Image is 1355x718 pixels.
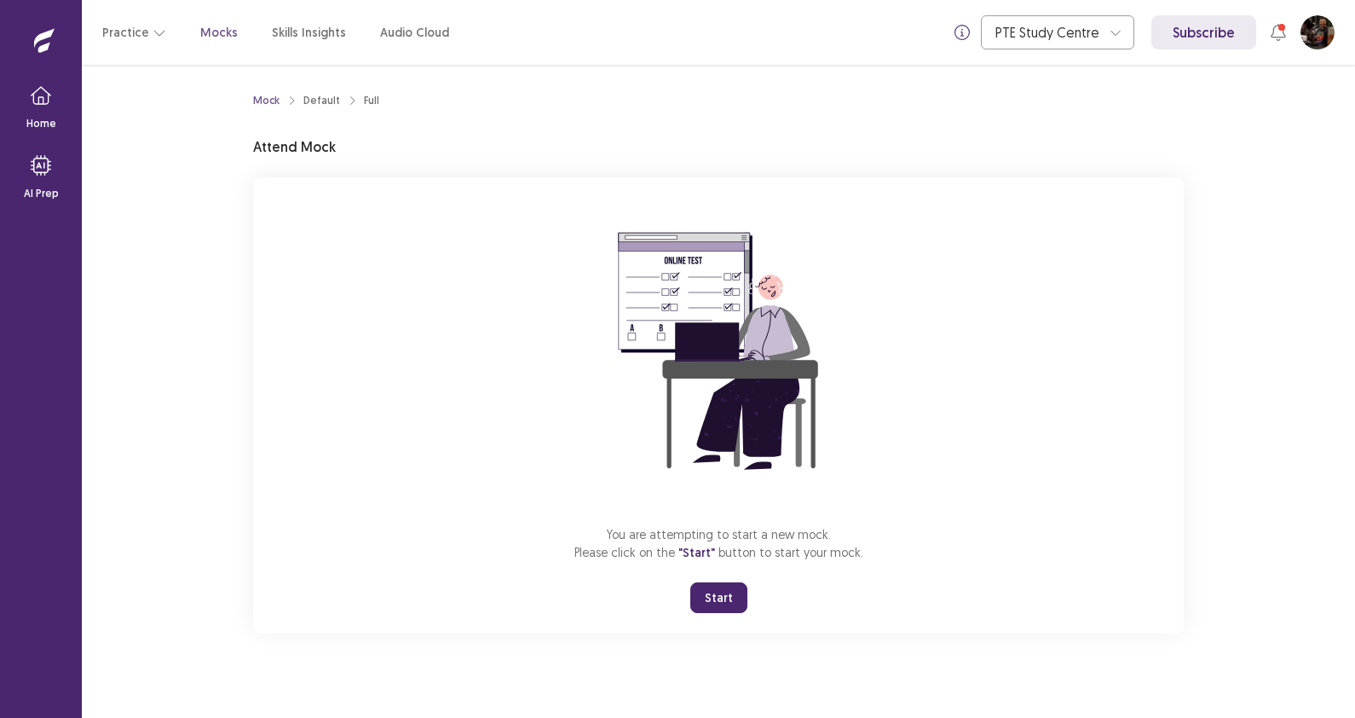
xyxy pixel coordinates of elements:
a: Skills Insights [272,24,346,42]
button: info [947,17,977,48]
img: attend-mock [565,198,872,505]
nav: breadcrumb [253,93,379,108]
span: "Start" [678,545,715,560]
a: Mock [253,93,280,108]
div: Full [364,93,379,108]
a: Audio Cloud [380,24,449,42]
button: Practice [102,17,166,48]
p: Home [26,116,56,131]
a: Subscribe [1151,15,1256,49]
button: User Profile Image [1300,15,1335,49]
div: PTE Study Centre [995,16,1101,49]
p: AI Prep [24,186,59,201]
p: You are attempting to start a new mock. Please click on the button to start your mock. [574,525,863,562]
a: Mocks [200,24,238,42]
p: Attend Mock [253,136,336,157]
button: Start [690,582,747,613]
div: Default [303,93,340,108]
